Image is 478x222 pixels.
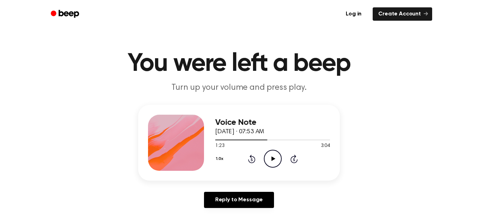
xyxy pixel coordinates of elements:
[339,6,368,22] a: Log in
[215,153,226,165] button: 1.0x
[215,142,224,150] span: 1:23
[204,192,274,208] a: Reply to Message
[215,118,330,127] h3: Voice Note
[46,7,85,21] a: Beep
[373,7,432,21] a: Create Account
[215,129,264,135] span: [DATE] · 07:53 AM
[321,142,330,150] span: 3:04
[60,51,418,76] h1: You were left a beep
[105,82,373,94] p: Turn up your volume and press play.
